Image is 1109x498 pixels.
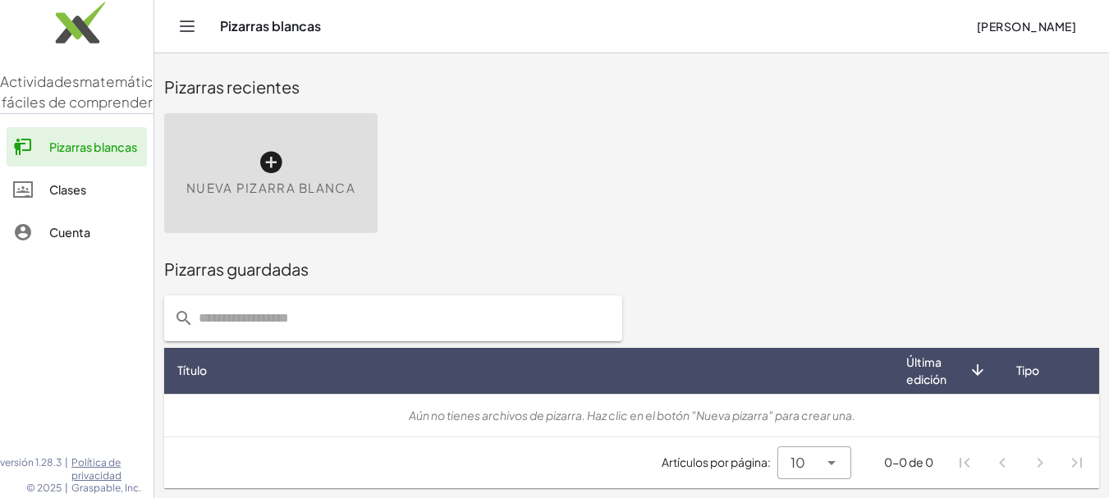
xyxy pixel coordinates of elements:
[946,444,1096,482] nav: Navegación de paginación
[26,482,62,494] font: © 2025
[71,456,121,482] font: Política de privacidad
[177,363,207,377] font: Título
[65,482,68,494] font: |
[662,454,777,471] span: Artículos por página:
[49,139,137,154] font: Pizarras blancas
[7,127,147,167] a: Pizarras blancas
[409,408,855,423] font: Aún no tienes archivos de pizarra. Haz clic en el botón "Nueva pizarra" para crear una.
[174,308,194,328] i: prepended action
[49,225,90,240] font: Cuenta
[791,454,805,471] font: 10
[1016,363,1039,377] font: Tipo
[65,456,68,468] font: |
[174,13,200,39] button: Cambiar navegación
[906,354,946,386] font: Última edición
[49,182,86,197] font: Clases
[7,170,147,209] a: Clases
[2,72,169,112] font: matemáticas fáciles de comprender
[164,258,309,279] font: Pizarras guardadas
[71,482,141,494] font: Graspable, Inc.
[7,212,147,252] a: Cuenta
[164,76,300,97] font: Pizarras recientes
[186,180,355,195] font: Nueva pizarra blanca
[977,19,1076,34] font: [PERSON_NAME]
[662,455,771,469] font: Artículos por página:
[963,11,1089,41] button: [PERSON_NAME]
[884,455,933,469] font: 0-0 de 0
[71,456,154,482] a: Política de privacidad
